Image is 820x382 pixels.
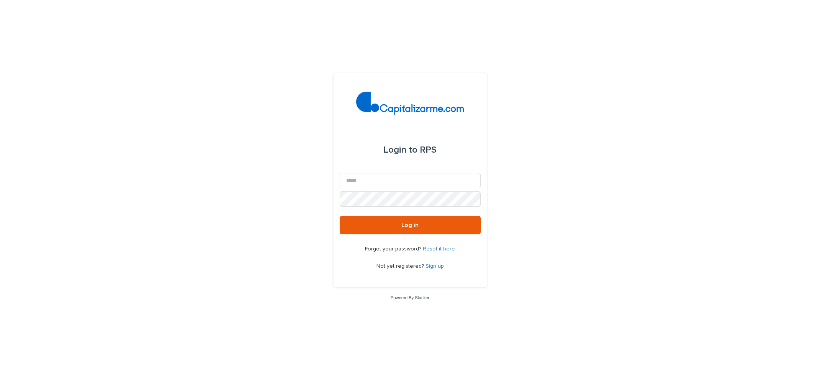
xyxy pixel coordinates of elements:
span: Log in [401,222,419,228]
a: Powered By Stacker [391,295,429,300]
a: Reset it here [423,246,455,252]
span: Login to [383,145,417,155]
span: Not yet registered? [376,263,426,269]
button: Log in [340,216,481,234]
div: RPS [383,139,437,161]
span: Forgot your password? [365,246,423,252]
a: Sign up [426,263,444,269]
img: TjQlHxlQVOtaKxwbrr5R [356,92,464,115]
